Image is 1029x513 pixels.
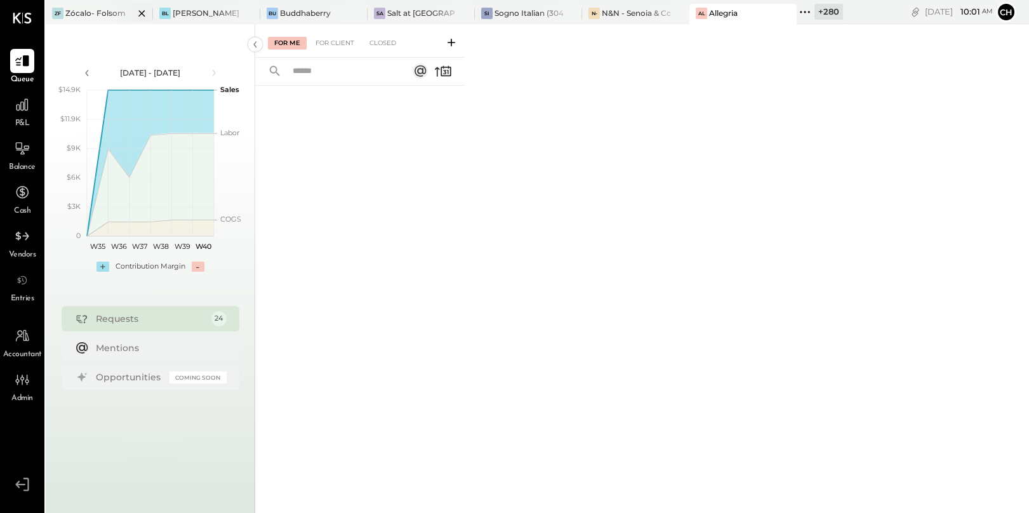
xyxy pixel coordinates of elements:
[309,37,361,50] div: For Client
[58,85,81,94] text: $14.9K
[153,242,169,251] text: W38
[280,8,331,18] div: Buddhaberry
[925,6,993,18] div: [DATE]
[363,37,402,50] div: Closed
[9,162,36,173] span: Balance
[481,8,493,19] div: SI
[96,262,109,272] div: +
[96,67,204,78] div: [DATE] - [DATE]
[96,312,205,325] div: Requests
[1,224,44,261] a: Vendors
[67,173,81,182] text: $6K
[1,368,44,404] a: Admin
[696,8,707,19] div: Al
[96,342,220,354] div: Mentions
[3,349,42,361] span: Accountant
[495,8,563,18] div: Sogno Italian (304 Restaurant)
[52,8,63,19] div: ZF
[387,8,456,18] div: Salt at [GEOGRAPHIC_DATA]
[174,242,190,251] text: W39
[588,8,600,19] div: N-
[814,4,843,20] div: + 280
[211,311,227,326] div: 24
[116,262,185,272] div: Contribution Margin
[11,293,34,305] span: Entries
[11,393,33,404] span: Admin
[602,8,670,18] div: N&N - Senoia & Corporate
[996,2,1016,22] button: Ch
[1,324,44,361] a: Accountant
[76,231,81,240] text: 0
[169,371,227,383] div: Coming Soon
[1,268,44,305] a: Entries
[96,371,163,383] div: Opportunities
[1,180,44,217] a: Cash
[14,206,30,217] span: Cash
[192,262,204,272] div: -
[220,128,239,137] text: Labor
[15,118,30,130] span: P&L
[195,242,211,251] text: W40
[220,215,241,223] text: COGS
[159,8,171,19] div: BL
[220,85,239,94] text: Sales
[709,8,738,18] div: Allegria
[90,242,105,251] text: W35
[67,143,81,152] text: $9K
[1,49,44,86] a: Queue
[267,8,278,19] div: Bu
[374,8,385,19] div: Sa
[909,5,922,18] div: copy link
[11,74,34,86] span: Queue
[1,137,44,173] a: Balance
[132,242,147,251] text: W37
[65,8,126,18] div: Zócalo- Folsom
[1,93,44,130] a: P&L
[173,8,241,18] div: [PERSON_NAME] Latte
[9,250,36,261] span: Vendors
[67,202,81,211] text: $3K
[110,242,126,251] text: W36
[268,37,307,50] div: For Me
[60,114,81,123] text: $11.9K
